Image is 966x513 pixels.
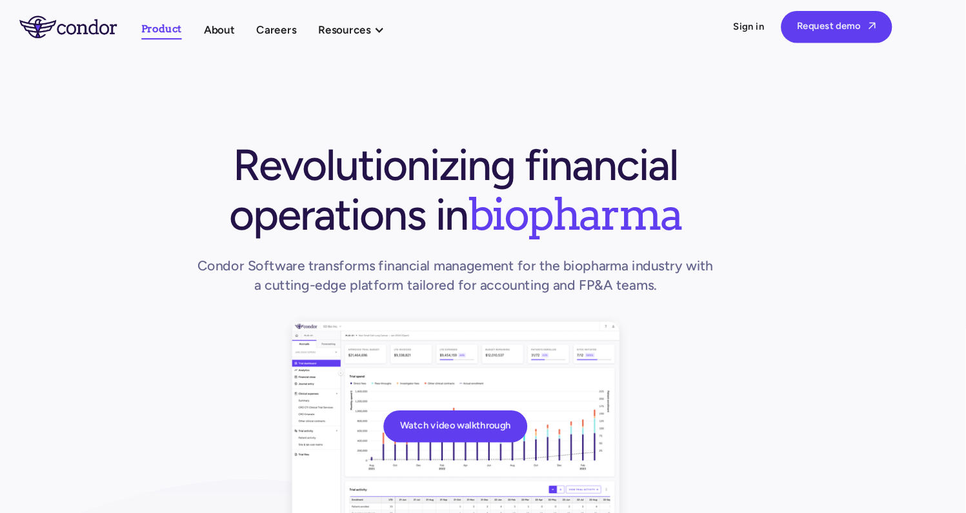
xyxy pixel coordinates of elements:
[791,10,896,41] a: Request demo
[70,15,186,35] a: home
[353,19,403,37] div: Resources
[245,19,274,37] a: About
[746,19,776,32] a: Sign in
[494,177,697,228] span: biopharma
[874,21,881,29] span: 
[236,133,731,226] h1: Revolutionizing financial operations in
[186,19,225,37] a: Product
[353,19,428,37] div: Resources
[415,388,551,419] a: Watch video walkthrough
[236,243,731,279] h1: Condor Software transforms financial management for the biopharma industry with a cutting-edge pl...
[295,19,333,37] a: Careers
